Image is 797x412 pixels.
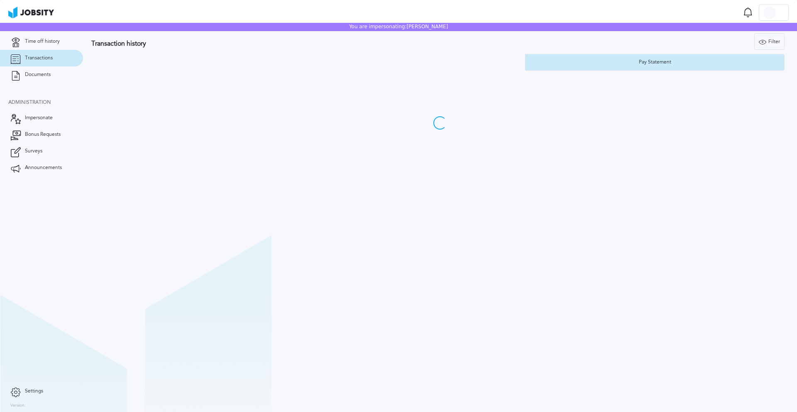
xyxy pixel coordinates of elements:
div: Pay Statement [635,59,675,65]
button: Pay Statement [525,54,785,71]
span: Surveys [25,148,42,154]
span: Announcements [25,165,62,171]
div: Administration [8,100,83,105]
span: Time off history [25,39,60,44]
div: Filter [755,34,784,50]
span: Bonus Requests [25,132,61,137]
span: Settings [25,388,43,394]
span: Documents [25,72,51,78]
img: ab4bad089aa723f57921c736e9817d99.png [8,7,54,18]
label: Version: [10,403,26,408]
button: Filter [754,33,785,50]
span: Transactions [25,55,53,61]
span: Impersonate [25,115,53,121]
h3: Transaction history [91,40,471,47]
